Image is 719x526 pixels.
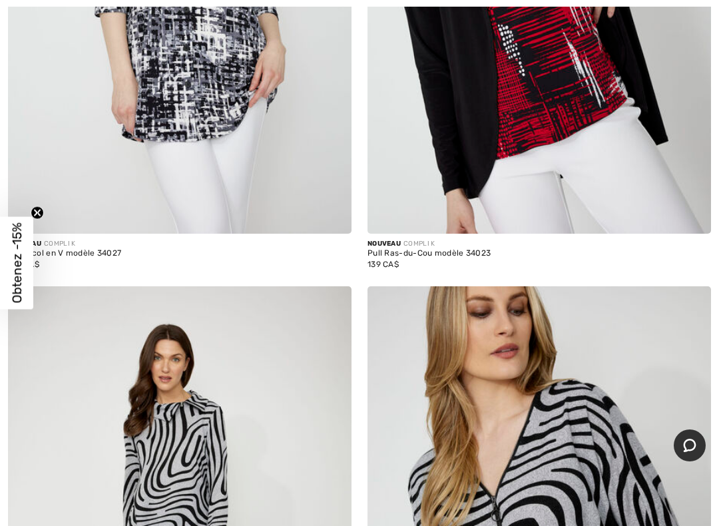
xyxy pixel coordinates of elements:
[8,239,352,249] div: COMPLI K
[674,429,706,463] iframe: Ouvre un widget dans lequel vous pouvez chatter avec l’un de nos agents
[367,249,711,258] div: Pull Ras-du-Cou modèle 34023
[8,249,352,258] div: Pull à col en V modèle 34027
[367,260,399,269] span: 139 CA$
[31,206,44,220] button: Close teaser
[9,223,25,304] span: Obtenez -15%
[367,240,401,248] span: Nouveau
[367,239,711,249] div: COMPLI K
